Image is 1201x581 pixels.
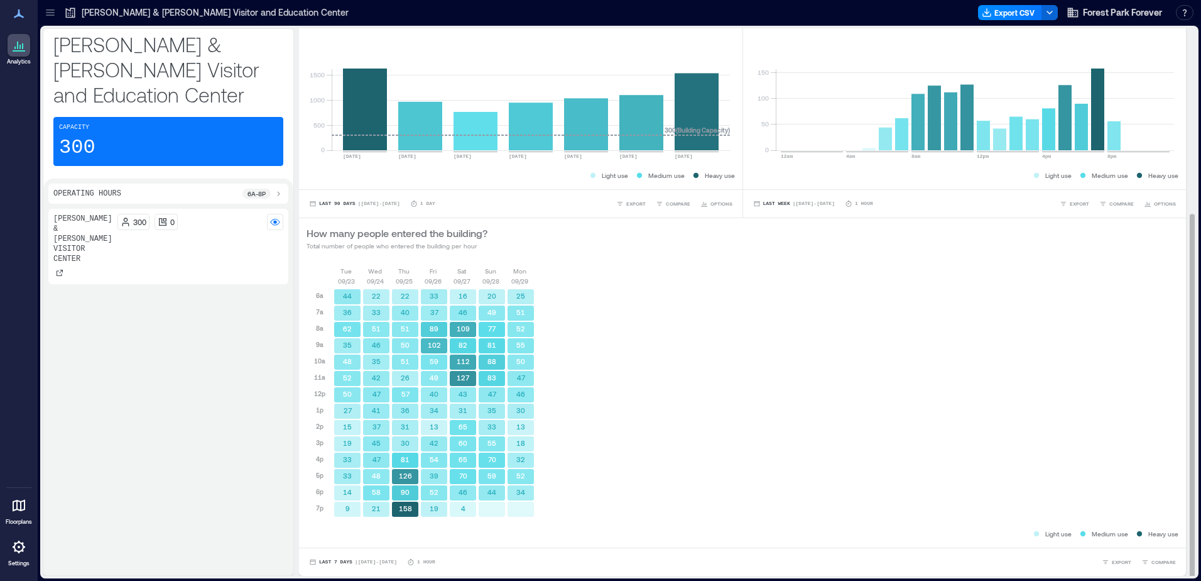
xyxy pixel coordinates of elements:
[459,472,467,480] text: 70
[978,5,1042,20] button: Export CSV
[170,217,175,227] p: 0
[459,308,467,316] text: 46
[1151,558,1176,566] span: COMPARE
[372,390,381,398] text: 47
[459,439,467,447] text: 60
[1083,6,1162,19] span: Forest Park Forever
[401,373,410,382] text: 26
[398,266,410,276] p: Thu
[7,58,31,65] p: Analytics
[401,292,410,300] text: 22
[430,357,438,365] text: 59
[1107,153,1117,159] text: 8pm
[764,146,768,153] tspan: 0
[372,357,381,365] text: 35
[372,406,381,414] text: 41
[343,423,352,431] text: 15
[666,200,690,207] span: COMPARE
[454,153,472,159] text: [DATE]
[53,214,112,264] p: [PERSON_NAME] & [PERSON_NAME] Visitor Center
[316,503,323,513] p: 7p
[316,307,323,317] p: 7a
[487,357,496,365] text: 88
[340,266,352,276] p: Tue
[516,292,525,300] text: 25
[401,406,410,414] text: 36
[316,405,323,415] p: 1p
[509,153,527,159] text: [DATE]
[316,470,323,480] p: 5p
[487,423,496,431] text: 33
[133,217,146,227] p: 300
[516,455,525,463] text: 32
[459,423,467,431] text: 65
[751,197,837,210] button: Last Week |[DATE]-[DATE]
[430,373,438,382] text: 49
[307,226,487,241] p: How many people entered the building?
[310,71,325,79] tspan: 1500
[367,276,384,286] p: 09/24
[343,472,352,480] text: 33
[59,123,89,133] p: Capacity
[368,266,382,276] p: Wed
[761,120,768,128] tspan: 50
[977,153,989,159] text: 12pm
[1045,170,1072,180] p: Light use
[314,372,325,382] p: 11a
[487,308,496,316] text: 49
[459,455,467,463] text: 65
[2,490,36,529] a: Floorplans
[313,121,325,129] tspan: 500
[457,373,470,382] text: 127
[307,197,403,210] button: Last 90 Days |[DATE]-[DATE]
[454,276,470,286] p: 09/27
[1042,153,1052,159] text: 4pm
[457,324,470,333] text: 109
[487,292,496,300] text: 20
[516,488,525,496] text: 34
[516,324,525,333] text: 52
[1092,529,1128,539] p: Medium use
[401,341,410,349] text: 50
[710,200,732,207] span: OPTIONS
[321,146,325,153] tspan: 0
[459,390,467,398] text: 43
[516,357,525,365] text: 50
[307,556,399,568] button: Last 7 Days |[DATE]-[DATE]
[648,170,685,180] p: Medium use
[1092,170,1128,180] p: Medium use
[602,170,628,180] p: Light use
[487,472,496,480] text: 59
[82,6,349,19] p: [PERSON_NAME] & [PERSON_NAME] Visitor and Education Center
[457,357,470,365] text: 112
[247,189,266,199] p: 6a - 8p
[372,472,381,480] text: 48
[1139,556,1178,568] button: COMPARE
[516,406,525,414] text: 30
[372,504,381,512] text: 21
[485,266,496,276] p: Sun
[372,423,381,431] text: 37
[430,292,438,300] text: 33
[343,455,352,463] text: 33
[314,356,325,366] p: 10a
[653,197,693,210] button: COMPARE
[516,390,525,398] text: 46
[6,518,32,526] p: Floorplans
[398,153,416,159] text: [DATE]
[343,373,352,382] text: 52
[487,341,496,349] text: 81
[516,423,525,431] text: 13
[316,290,323,301] p: 6a
[420,200,435,207] p: 1 Day
[513,266,526,276] p: Mon
[399,472,412,480] text: 126
[343,341,352,349] text: 35
[401,439,410,447] text: 30
[343,357,352,365] text: 48
[1148,529,1178,539] p: Heavy use
[338,276,355,286] p: 09/23
[3,30,35,69] a: Analytics
[516,439,525,447] text: 18
[488,324,496,333] text: 77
